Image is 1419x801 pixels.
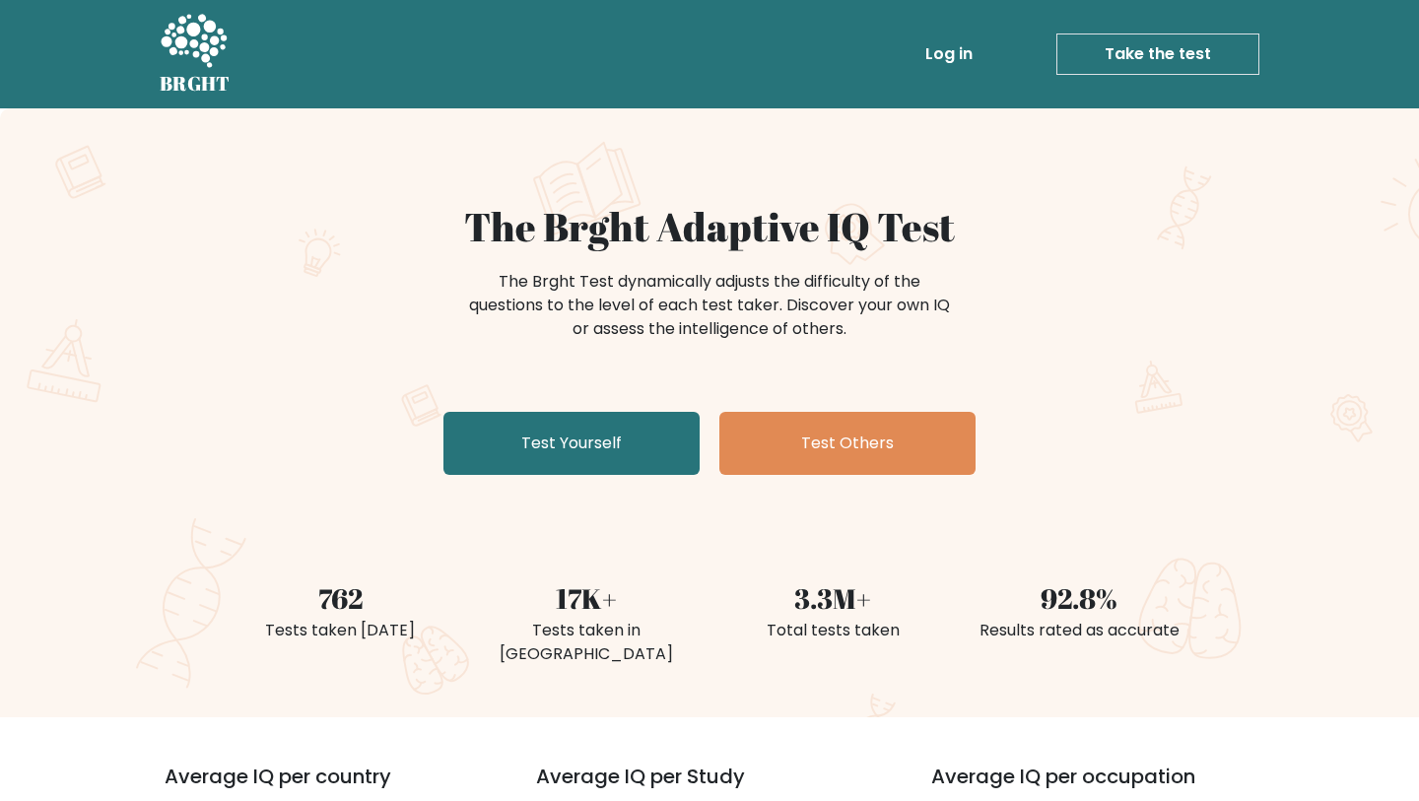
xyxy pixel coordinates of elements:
div: 3.3M+ [721,577,944,619]
div: Total tests taken [721,619,944,642]
a: Test Others [719,412,976,475]
a: BRGHT [160,8,231,100]
div: Tests taken in [GEOGRAPHIC_DATA] [475,619,698,666]
a: Log in [917,34,980,74]
div: 17K+ [475,577,698,619]
div: 92.8% [968,577,1190,619]
div: Tests taken [DATE] [229,619,451,642]
h1: The Brght Adaptive IQ Test [229,203,1190,250]
div: Results rated as accurate [968,619,1190,642]
a: Take the test [1056,33,1259,75]
div: 762 [229,577,451,619]
div: The Brght Test dynamically adjusts the difficulty of the questions to the level of each test take... [463,270,956,341]
a: Test Yourself [443,412,700,475]
h5: BRGHT [160,72,231,96]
